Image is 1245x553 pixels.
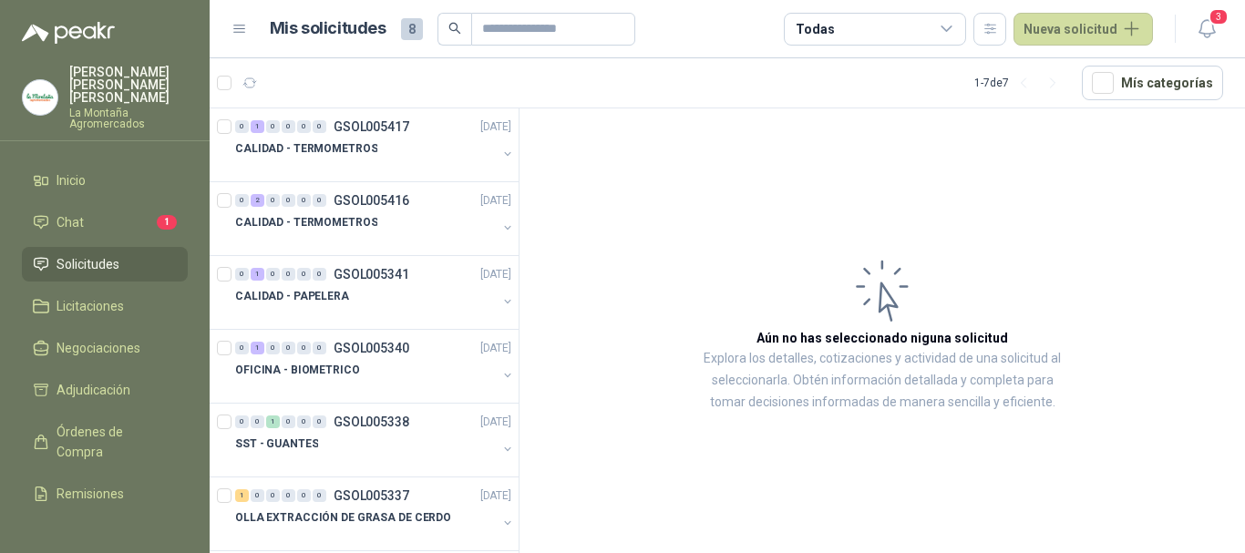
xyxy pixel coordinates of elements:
p: CALIDAD - PAPELERA [235,288,349,305]
div: 1 - 7 de 7 [974,68,1067,97]
div: 0 [297,268,311,281]
div: 0 [313,120,326,133]
p: [DATE] [480,414,511,431]
div: 0 [266,342,280,354]
p: [DATE] [480,487,511,505]
a: Negociaciones [22,331,188,365]
div: 0 [313,489,326,502]
div: 0 [297,120,311,133]
span: Solicitudes [57,254,119,274]
p: SST - GUANTES [235,435,318,453]
span: Negociaciones [57,338,140,358]
div: 0 [313,342,326,354]
p: CALIDAD - TERMOMETROS [235,214,377,231]
div: 0 [282,120,295,133]
div: Todas [796,19,834,39]
a: Inicio [22,163,188,198]
div: 0 [297,415,311,428]
div: 0 [297,489,311,502]
p: [DATE] [480,266,511,283]
div: 0 [282,268,295,281]
div: 0 [251,489,264,502]
a: Órdenes de Compra [22,415,188,469]
p: [DATE] [480,118,511,136]
p: [DATE] [480,340,511,357]
p: OFICINA - BIOMETRICO [235,362,360,379]
span: Órdenes de Compra [57,422,170,462]
a: Adjudicación [22,373,188,407]
h1: Mis solicitudes [270,15,386,42]
div: 0 [235,342,249,354]
p: GSOL005416 [334,194,409,207]
a: Solicitudes [22,247,188,282]
p: La Montaña Agromercados [69,108,188,129]
button: Mís categorías [1082,66,1223,100]
div: 0 [235,120,249,133]
div: 0 [297,342,311,354]
div: 1 [251,342,264,354]
div: 0 [235,268,249,281]
a: 1 0 0 0 0 0 GSOL005337[DATE] OLLA EXTRACCIÓN DE GRASA DE CERDO [235,485,515,543]
a: 0 0 1 0 0 0 GSOL005338[DATE] SST - GUANTES [235,411,515,469]
img: Company Logo [23,80,57,115]
div: 0 [282,415,295,428]
div: 1 [251,268,264,281]
span: search [448,22,461,35]
span: 1 [157,215,177,230]
p: [DATE] [480,192,511,210]
a: Remisiones [22,476,188,511]
div: 1 [235,489,249,502]
span: Inicio [57,170,86,190]
a: 0 1 0 0 0 0 GSOL005417[DATE] CALIDAD - TERMOMETROS [235,116,515,174]
a: Licitaciones [22,289,188,323]
div: 0 [266,194,280,207]
div: 0 [266,489,280,502]
p: OLLA EXTRACCIÓN DE GRASA DE CERDO [235,509,451,527]
span: Adjudicación [57,380,130,400]
div: 0 [313,194,326,207]
div: 0 [266,268,280,281]
a: 0 2 0 0 0 0 GSOL005416[DATE] CALIDAD - TERMOMETROS [235,189,515,248]
span: Remisiones [57,484,124,504]
div: 0 [251,415,264,428]
p: Explora los detalles, cotizaciones y actividad de una solicitud al seleccionarla. Obtén informaci... [702,348,1063,414]
div: 0 [282,194,295,207]
button: 3 [1190,13,1223,46]
button: Nueva solicitud [1013,13,1153,46]
p: [PERSON_NAME] [PERSON_NAME] [PERSON_NAME] [69,66,188,104]
a: 0 1 0 0 0 0 GSOL005341[DATE] CALIDAD - PAPELERA [235,263,515,322]
span: Chat [57,212,84,232]
img: Logo peakr [22,22,115,44]
span: Licitaciones [57,296,124,316]
a: Chat1 [22,205,188,240]
div: 1 [266,415,280,428]
p: GSOL005337 [334,489,409,502]
h3: Aún no has seleccionado niguna solicitud [756,328,1008,348]
div: 0 [266,120,280,133]
span: 8 [401,18,423,40]
div: 0 [313,268,326,281]
div: 0 [282,342,295,354]
p: CALIDAD - TERMOMETROS [235,140,377,158]
div: 0 [235,194,249,207]
div: 0 [235,415,249,428]
p: GSOL005341 [334,268,409,281]
p: GSOL005338 [334,415,409,428]
div: 1 [251,120,264,133]
span: 3 [1209,8,1229,26]
p: GSOL005417 [334,120,409,133]
a: 0 1 0 0 0 0 GSOL005340[DATE] OFICINA - BIOMETRICO [235,337,515,395]
div: 0 [313,415,326,428]
div: 2 [251,194,264,207]
p: GSOL005340 [334,342,409,354]
div: 0 [297,194,311,207]
div: 0 [282,489,295,502]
